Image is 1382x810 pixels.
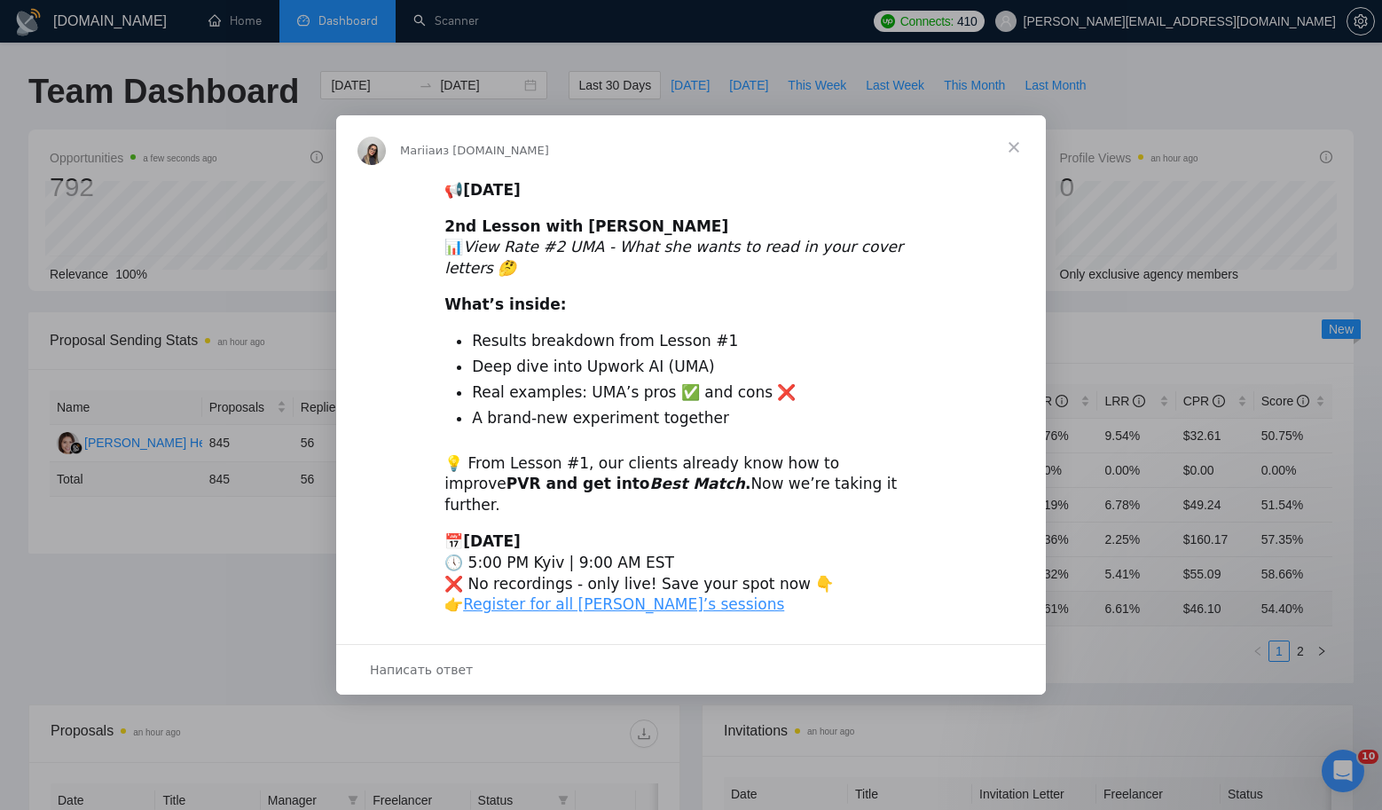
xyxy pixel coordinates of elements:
[444,453,938,516] div: 💡 From Lesson #1, our clients already know how to improve Now we’re taking it further.
[444,217,728,235] b: 2nd Lesson with [PERSON_NAME]
[336,644,1046,695] div: Открыть разговор и ответить
[463,595,784,613] a: Register for all [PERSON_NAME]’s sessions
[400,144,436,157] span: Mariia
[982,115,1046,179] span: Закрыть
[444,295,566,313] b: What’s inside:
[472,382,938,404] li: Real examples: UMA’s pros ✅ and cons ❌
[444,216,938,279] div: 📊
[463,181,521,199] b: [DATE]
[444,238,903,277] i: View Rate #2 UMA - What she wants to read in your cover letters 🤔
[370,658,473,681] span: Написать ответ
[444,180,938,201] div: 📢
[436,144,549,157] span: из [DOMAIN_NAME]
[472,357,938,378] li: Deep dive into Upwork AI (UMA)
[506,475,751,492] b: PVR and get into .
[650,475,745,492] i: Best Match
[444,531,938,616] div: 📅 🕔 5:00 PM Kyiv | 9:00 AM EST ❌ No recordings - only live! Save your spot now 👇 👉
[463,532,521,550] b: [DATE]
[472,408,938,429] li: A brand-new experiment together
[472,331,938,352] li: Results breakdown from Lesson #1
[357,137,386,165] img: Profile image for Mariia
